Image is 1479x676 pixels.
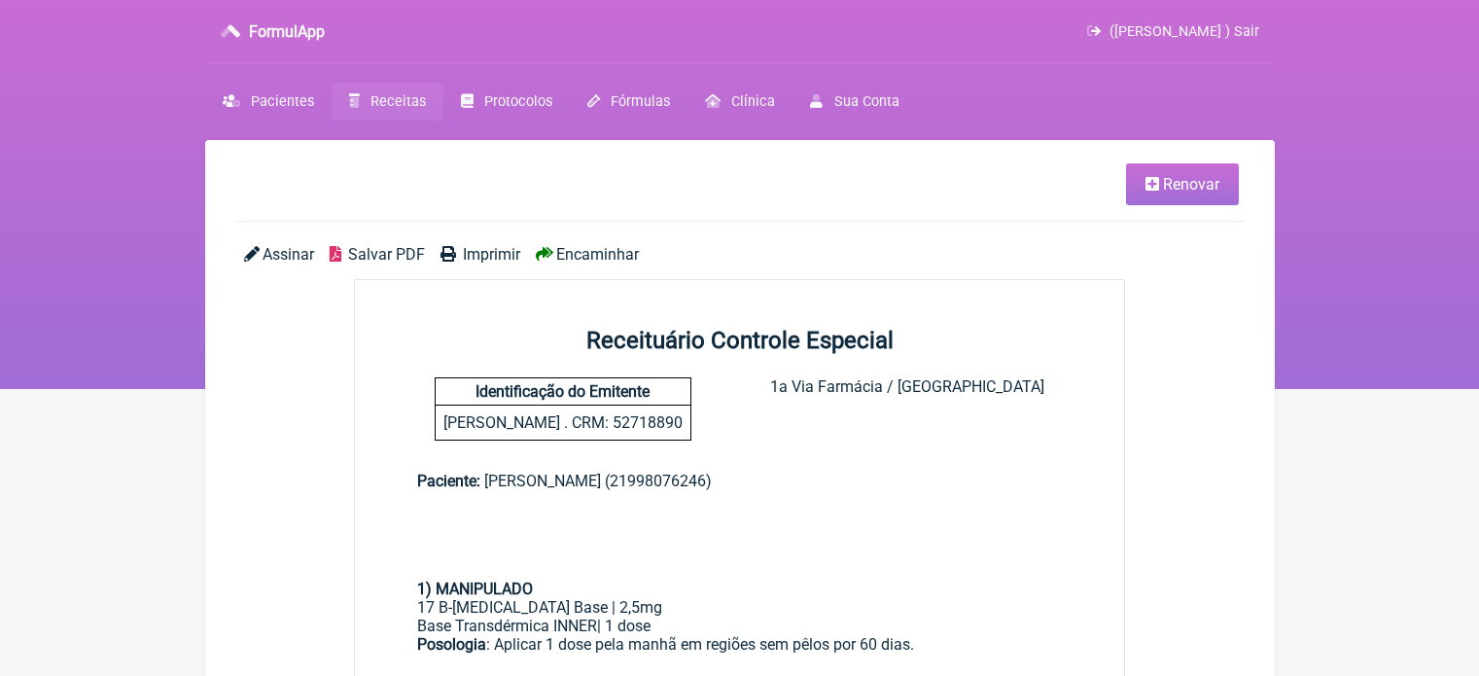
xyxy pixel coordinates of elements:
[834,93,899,110] span: Sua Conta
[1126,163,1239,205] a: Renovar
[417,635,486,654] strong: Posologia
[244,245,314,264] a: Assinar
[463,245,520,264] span: Imprimir
[370,93,426,110] span: Receitas
[687,83,792,121] a: Clínica
[249,22,325,41] h3: FormulApp
[205,83,332,121] a: Pacientes
[348,245,425,264] span: Salvar PDF
[1087,23,1258,40] a: ([PERSON_NAME] ) Sair
[436,378,690,406] h4: Identificação do Emitente
[417,598,1063,617] div: 17 B-[MEDICAL_DATA] Base | 2,5mg
[484,93,552,110] span: Protocolos
[417,617,1063,635] div: Base Transdérmica INNER| 1 dose
[770,377,1044,441] div: 1a Via Farmácia / [GEOGRAPHIC_DATA]
[731,93,775,110] span: Clínica
[417,472,480,490] span: Paciente:
[251,93,314,110] span: Pacientes
[417,580,533,598] strong: 1) MANIPULADO
[1163,175,1219,194] span: Renovar
[570,83,687,121] a: Fórmulas
[440,245,520,264] a: Imprimir
[332,83,443,121] a: Receitas
[792,83,916,121] a: Sua Conta
[330,245,425,264] a: Salvar PDF
[556,245,639,264] span: Encaminhar
[263,245,314,264] span: Assinar
[355,327,1125,354] h2: Receituário Controle Especial
[436,406,690,440] p: [PERSON_NAME] . CRM: 52718890
[611,93,670,110] span: Fórmulas
[417,472,1063,490] div: [PERSON_NAME] (21998076246)
[1109,23,1259,40] span: ([PERSON_NAME] ) Sair
[443,83,570,121] a: Protocolos
[536,245,639,264] a: Encaminhar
